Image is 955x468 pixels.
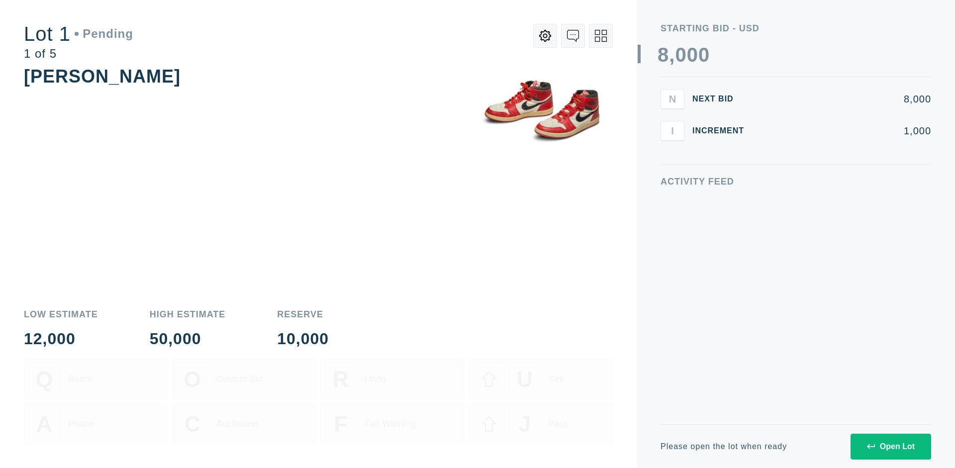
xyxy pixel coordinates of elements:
div: 0 [698,45,710,65]
div: 0 [687,45,698,65]
div: Activity Feed [661,177,931,186]
div: Open Lot [867,442,915,451]
div: 1 of 5 [24,48,133,60]
span: N [669,93,676,104]
div: High Estimate [150,310,226,319]
button: Open Lot [851,434,931,460]
div: 10,000 [277,331,329,347]
div: Please open the lot when ready [661,443,787,451]
div: Reserve [277,310,329,319]
div: 8,000 [760,94,931,104]
div: 8 [658,45,669,65]
div: 0 [675,45,686,65]
div: Lot 1 [24,24,133,44]
div: , [669,45,675,244]
span: I [671,125,674,136]
div: Starting Bid - USD [661,24,931,33]
div: Increment [692,127,752,135]
div: Pending [75,28,133,40]
div: [PERSON_NAME] [24,66,181,87]
div: 12,000 [24,331,98,347]
div: Low Estimate [24,310,98,319]
button: I [661,121,684,141]
button: N [661,89,684,109]
div: 50,000 [150,331,226,347]
div: 1,000 [760,126,931,136]
div: Next Bid [692,95,752,103]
